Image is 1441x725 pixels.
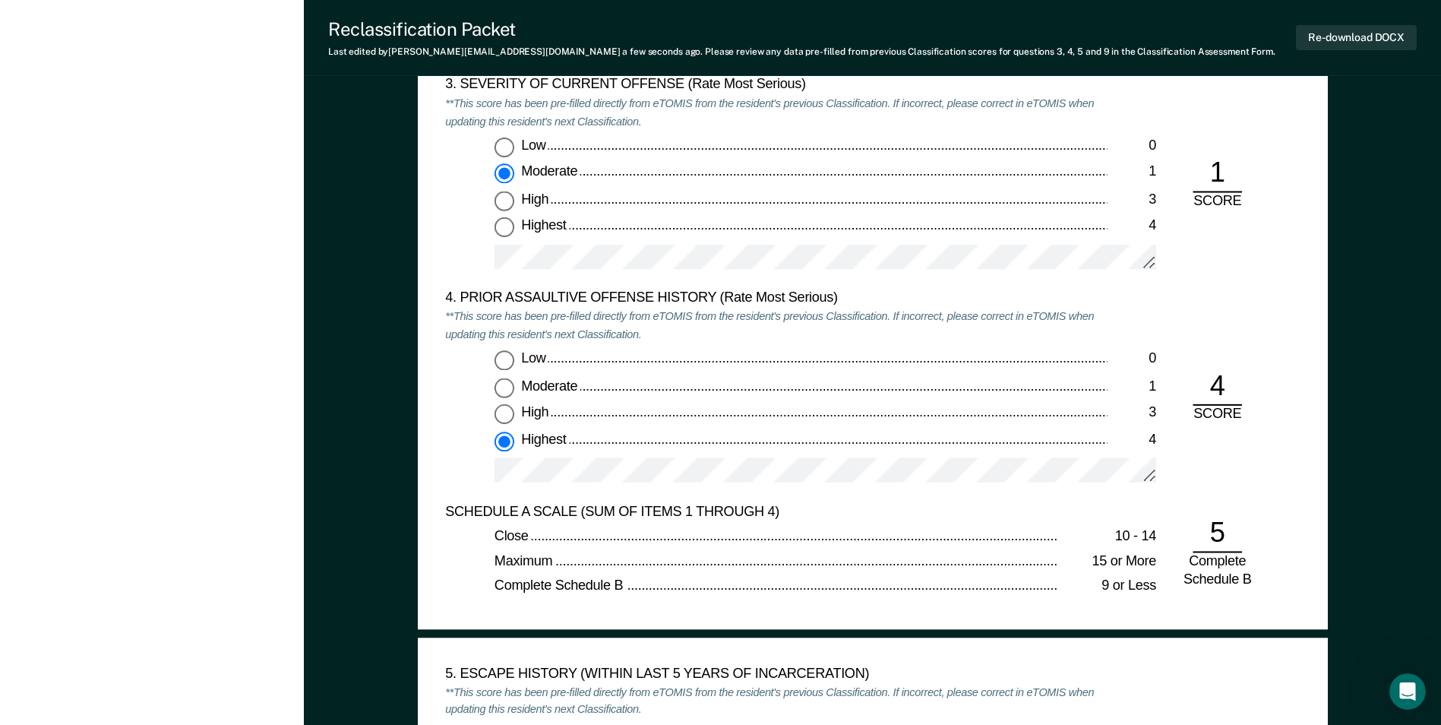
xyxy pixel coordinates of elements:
span: Low [521,351,548,366]
div: 15 or More [1058,552,1156,571]
input: Highest4 [495,218,514,238]
div: 1 [1107,378,1156,396]
div: 5 [1193,516,1242,553]
input: Low0 [495,138,514,157]
span: Complete Schedule B [495,578,626,593]
input: Low0 [495,351,514,371]
span: Close [495,528,531,543]
div: SCORE [1180,193,1254,211]
div: 4 [1193,369,1242,407]
span: Moderate [521,164,580,179]
input: High3 [495,192,514,211]
em: **This score has been pre-filled directly from eTOMIS from the resident's previous Classification... [445,685,1094,717]
input: High3 [495,404,514,424]
div: 4 [1107,431,1156,449]
input: Highest4 [495,431,514,451]
div: 4. PRIOR ASSAULTIVE OFFENSE HISTORY (Rate Most Serious) [445,290,1107,309]
span: Moderate [521,378,580,393]
div: 0 [1107,138,1156,156]
em: **This score has been pre-filled directly from eTOMIS from the resident's previous Classification... [445,309,1094,341]
div: 3 [1107,192,1156,210]
span: a few seconds ago [622,46,700,57]
div: Last edited by [PERSON_NAME][EMAIL_ADDRESS][DOMAIN_NAME] . Please review any data pre-filled from... [328,46,1275,57]
iframe: Intercom live chat [1389,673,1426,710]
div: 3 [1107,404,1156,423]
div: 4 [1107,218,1156,236]
div: 1 [1107,164,1156,182]
span: High [521,404,551,419]
div: 9 or Less [1058,578,1156,596]
div: 0 [1107,351,1156,369]
span: Maximum [495,552,555,568]
em: **This score has been pre-filled directly from eTOMIS from the resident's previous Classification... [445,97,1094,128]
div: SCHEDULE A SCALE (SUM OF ITEMS 1 THROUGH 4) [445,503,1107,521]
button: Re-download DOCX [1296,25,1417,50]
span: High [521,192,551,207]
div: 3. SEVERITY OF CURRENT OFFENSE (Rate Most Serious) [445,77,1107,95]
span: Low [521,138,548,153]
div: 5. ESCAPE HISTORY (WITHIN LAST 5 YEARS OF INCARCERATION) [445,666,1107,684]
div: SCORE [1180,407,1254,425]
div: 1 [1193,156,1242,193]
span: Highest [521,218,569,233]
span: Highest [521,431,569,446]
div: Reclassification Packet [328,18,1275,40]
input: Moderate1 [495,164,514,184]
input: Moderate1 [495,378,514,397]
div: 10 - 14 [1058,528,1156,546]
div: Complete Schedule B [1180,553,1254,589]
